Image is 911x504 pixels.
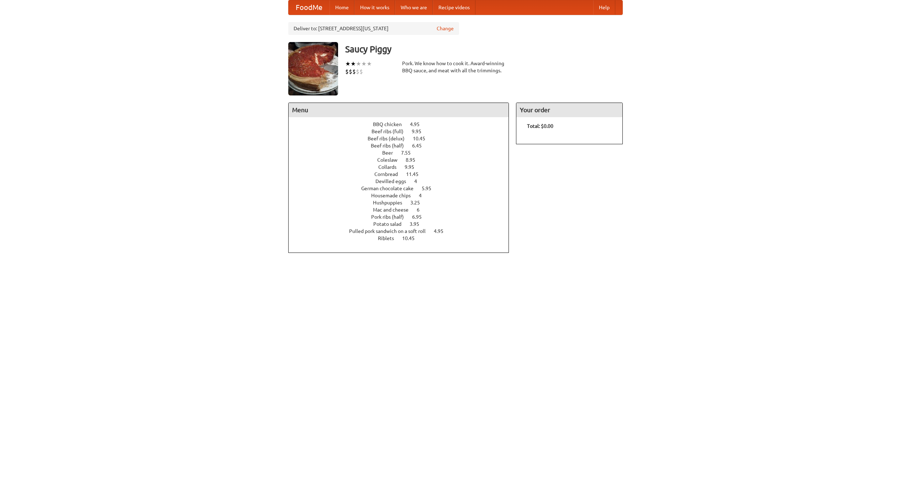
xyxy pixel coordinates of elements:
span: 10.45 [402,235,422,241]
a: Change [437,25,454,32]
span: 3.95 [410,221,426,227]
h4: Your order [516,103,622,117]
a: Coleslaw 8.95 [377,157,428,163]
li: ★ [367,60,372,68]
span: Pulled pork sandwich on a soft roll [349,228,433,234]
a: Beef ribs (half) 6.45 [371,143,435,149]
span: Pork ribs (half) [371,214,411,220]
li: ★ [351,60,356,68]
span: 6.45 [412,143,429,149]
b: Total: $0.00 [527,123,553,129]
a: FoodMe [289,0,330,15]
span: 6 [417,207,427,213]
a: Home [330,0,354,15]
a: Beer 7.55 [382,150,424,156]
span: Housemade chips [371,193,418,198]
span: 10.45 [413,136,432,141]
span: 8.95 [406,157,422,163]
a: Hushpuppies 3.25 [373,200,433,206]
li: ★ [361,60,367,68]
a: Potato salad 3.95 [373,221,432,227]
a: Devilled eggs 4 [375,178,430,184]
a: BBQ chicken 4.95 [373,121,433,127]
a: Cornbread 11.45 [374,171,432,177]
span: Beef ribs (half) [371,143,411,149]
a: Who we are [395,0,433,15]
a: German chocolate cake 5.95 [361,186,444,191]
span: 5.95 [422,186,438,191]
span: Beef ribs (delux) [368,136,412,141]
span: Collards [378,164,404,170]
span: BBQ chicken [373,121,409,127]
h4: Menu [289,103,509,117]
a: Beef ribs (full) 9.95 [372,129,435,134]
span: 9.95 [405,164,421,170]
span: Beer [382,150,400,156]
span: German chocolate cake [361,186,421,191]
a: Mac and cheese 6 [373,207,433,213]
a: Recipe videos [433,0,475,15]
span: 6.95 [412,214,429,220]
img: angular.jpg [288,42,338,95]
span: Potato salad [373,221,409,227]
a: Riblets 10.45 [378,235,428,241]
li: $ [356,68,359,76]
li: $ [345,68,349,76]
span: 11.45 [406,171,426,177]
div: Pork. We know how to cook it. Award-winning BBQ sauce, and meat with all the trimmings. [402,60,509,74]
span: 9.95 [412,129,428,134]
a: How it works [354,0,395,15]
span: 4 [419,193,429,198]
span: 3.25 [410,200,427,206]
li: ★ [345,60,351,68]
a: Beef ribs (delux) 10.45 [368,136,438,141]
li: $ [359,68,363,76]
div: Deliver to: [STREET_ADDRESS][US_STATE] [288,22,459,35]
a: Help [593,0,615,15]
span: Coleslaw [377,157,405,163]
a: Collards 9.95 [378,164,427,170]
span: Beef ribs (full) [372,129,411,134]
li: $ [349,68,352,76]
span: 7.55 [401,150,418,156]
span: 4.95 [434,228,451,234]
a: Pork ribs (half) 6.95 [371,214,435,220]
li: ★ [356,60,361,68]
h3: Saucy Piggy [345,42,623,56]
li: $ [352,68,356,76]
span: Cornbread [374,171,405,177]
span: Riblets [378,235,401,241]
a: Housemade chips 4 [371,193,435,198]
a: Pulled pork sandwich on a soft roll 4.95 [349,228,457,234]
span: 4 [414,178,424,184]
span: 4.95 [410,121,427,127]
span: Hushpuppies [373,200,409,206]
span: Mac and cheese [373,207,416,213]
span: Devilled eggs [375,178,413,184]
